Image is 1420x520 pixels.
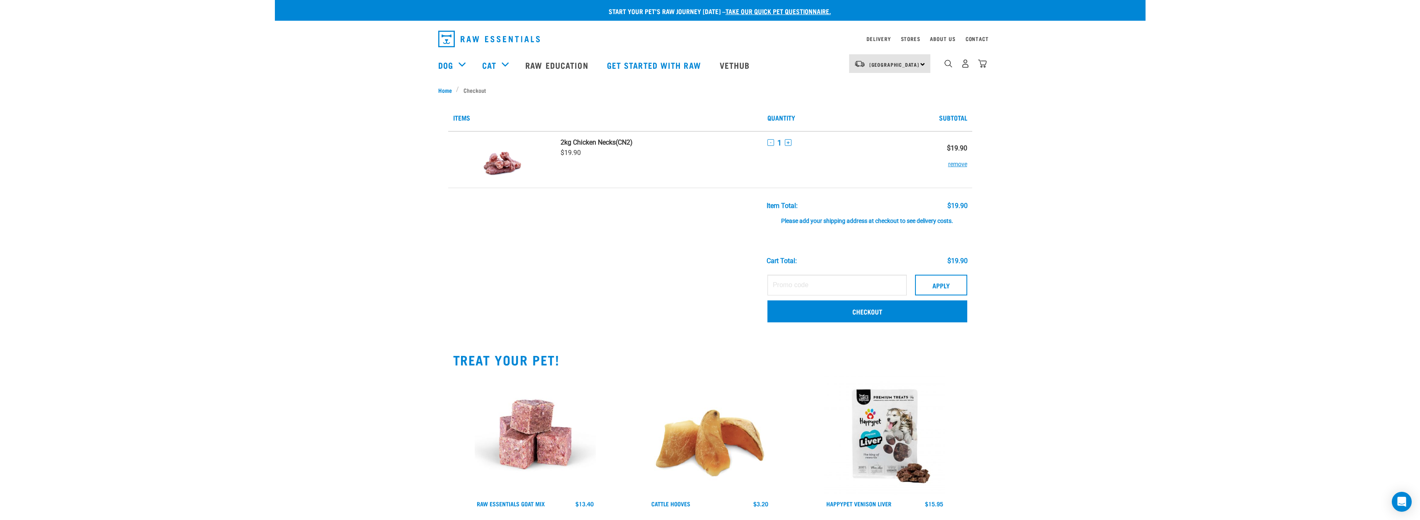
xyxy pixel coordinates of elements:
[753,501,768,507] div: $3.20
[920,131,972,188] td: $19.90
[854,60,865,68] img: van-moving.png
[432,27,989,51] nav: dropdown navigation
[726,9,831,13] a: take our quick pet questionnaire.
[482,59,496,71] a: Cat
[920,104,972,131] th: Subtotal
[947,257,968,265] div: $19.90
[767,210,968,225] div: Please add your shipping address at checkout to see delivery costs.
[651,502,690,505] a: Cattle Hooves
[966,37,989,40] a: Contact
[785,139,791,146] button: +
[901,37,920,40] a: Stores
[767,202,798,210] div: Item Total:
[561,149,581,157] span: $19.90
[824,374,945,495] img: Happypet_Venison-liver_70g.1.jpg
[599,48,711,82] a: Get started with Raw
[453,352,967,367] h2: TREAT YOUR PET!
[767,275,907,295] input: Promo code
[575,501,594,507] div: $13.40
[1392,492,1412,512] div: Open Intercom Messenger
[275,48,1146,82] nav: dropdown navigation
[948,152,967,168] button: remove
[517,48,598,82] a: Raw Education
[947,202,968,210] div: $19.90
[944,60,952,68] img: home-icon-1@2x.png
[930,37,955,40] a: About Us
[438,86,982,94] nav: breadcrumbs
[767,139,774,146] button: -
[961,59,970,68] img: user.png
[438,86,456,94] a: Home
[711,48,760,82] a: Vethub
[978,59,987,68] img: home-icon@2x.png
[561,138,616,146] strong: 2kg Chicken Necks
[438,59,453,71] a: Dog
[448,104,762,131] th: Items
[475,374,596,495] img: Goat-MIx_38448.jpg
[649,374,770,495] img: Cattle_Hooves.jpg
[777,138,782,147] span: 1
[767,257,797,265] div: Cart total:
[438,31,540,47] img: Raw Essentials Logo
[925,501,943,507] div: $15.95
[915,275,967,295] button: Apply
[281,6,1152,16] p: Start your pet’s raw journey [DATE] –
[869,63,920,66] span: [GEOGRAPHIC_DATA]
[767,300,967,322] a: Checkout
[762,104,920,131] th: Quantity
[867,37,891,40] a: Delivery
[561,138,757,146] a: 2kg Chicken Necks(CN2)
[481,138,523,181] img: Chicken Necks
[477,502,545,505] a: Raw Essentials Goat Mix
[826,502,891,505] a: Happypet Venison Liver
